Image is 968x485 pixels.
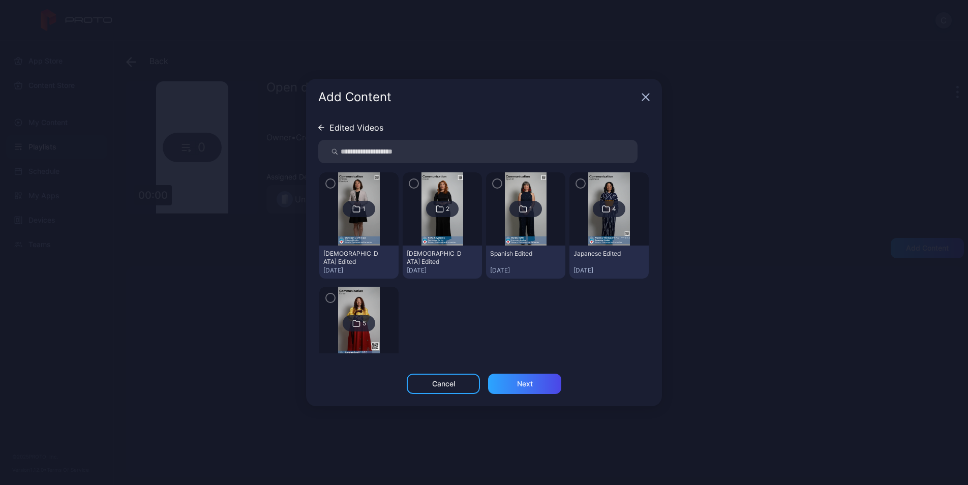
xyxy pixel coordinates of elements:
[318,91,638,103] div: Add Content
[407,374,480,394] button: Cancel
[432,380,455,388] div: Cancel
[488,374,561,394] button: Next
[612,205,616,213] div: 4
[407,266,478,275] div: [DATE]
[517,380,533,388] div: Next
[573,266,645,275] div: [DATE]
[329,124,383,132] div: Edited Videos
[407,250,463,266] div: Greek Edited
[490,250,546,258] div: Spanish Edited
[529,205,532,213] div: 1
[362,205,366,213] div: 1
[323,250,379,266] div: Chinese Edited
[446,205,449,213] div: 2
[323,266,395,275] div: [DATE]
[362,319,366,327] div: 5
[490,266,561,275] div: [DATE]
[573,250,629,258] div: Japanese Edited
